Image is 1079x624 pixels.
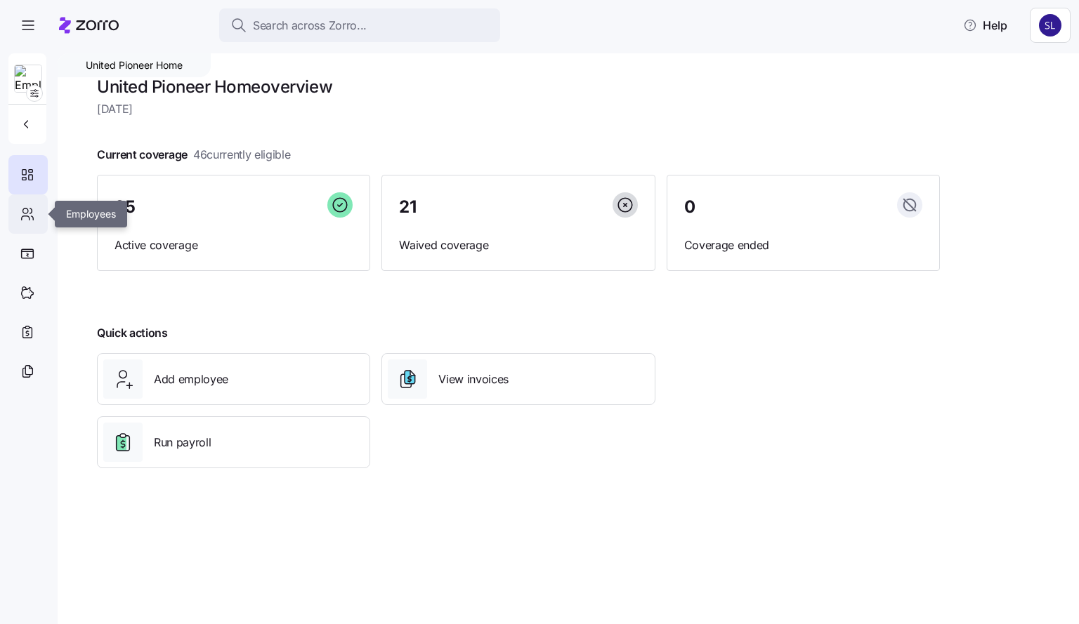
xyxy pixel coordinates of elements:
[97,146,291,164] span: Current coverage
[115,237,353,254] span: Active coverage
[1039,14,1061,36] img: 9541d6806b9e2684641ca7bfe3afc45a
[438,371,509,388] span: View invoices
[399,237,637,254] span: Waived coverage
[193,146,291,164] span: 46 currently eligible
[253,17,367,34] span: Search across Zorro...
[684,237,922,254] span: Coverage ended
[399,199,416,215] span: 21
[684,199,695,215] span: 0
[97,76,940,98] h1: United Pioneer Home overview
[963,17,1007,34] span: Help
[154,434,211,451] span: Run payroll
[154,371,228,388] span: Add employee
[219,8,500,42] button: Search across Zorro...
[952,11,1019,39] button: Help
[97,100,940,118] span: [DATE]
[97,324,168,342] span: Quick actions
[115,199,135,215] span: 25
[58,53,211,77] div: United Pioneer Home
[15,65,41,93] img: Employer logo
